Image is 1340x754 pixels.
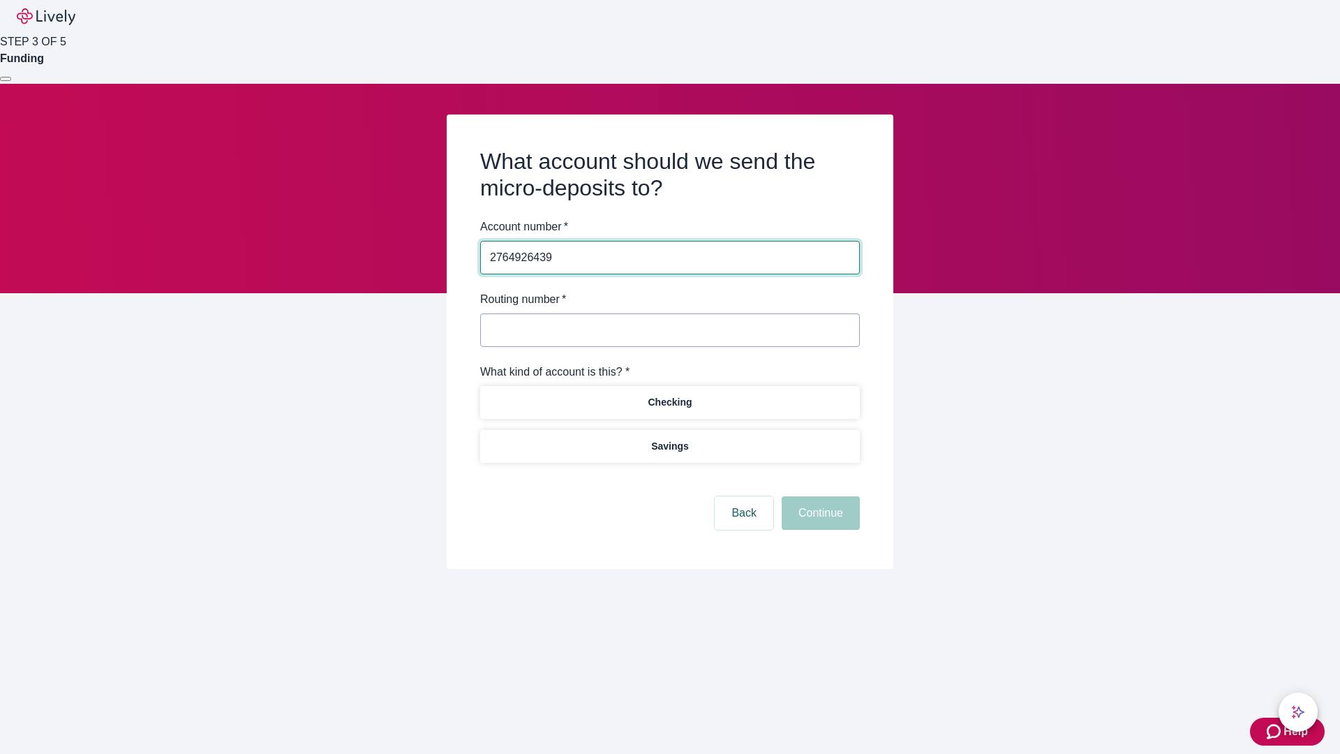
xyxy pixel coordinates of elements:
label: What kind of account is this? * [480,364,630,380]
button: chat [1279,693,1318,732]
button: Savings [480,430,860,463]
p: Checking [648,395,692,410]
h2: What account should we send the micro-deposits to? [480,148,860,202]
button: Checking [480,386,860,419]
img: Lively [17,8,75,25]
svg: Zendesk support icon [1267,723,1283,740]
p: Savings [651,439,689,454]
button: Zendesk support iconHelp [1250,718,1325,746]
svg: Lively AI Assistant [1291,705,1305,719]
button: Back [715,496,773,530]
label: Routing number [480,291,566,308]
span: Help [1283,723,1308,740]
label: Account number [480,219,568,235]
